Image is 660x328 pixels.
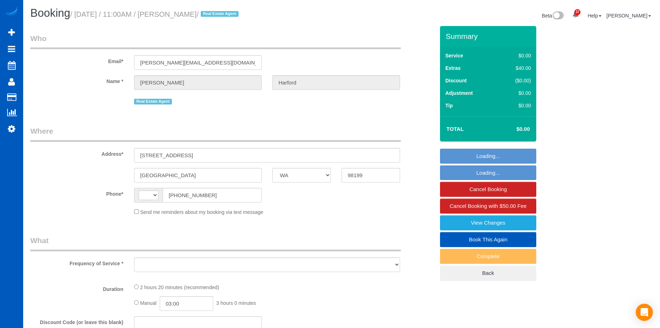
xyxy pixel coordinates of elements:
div: $40.00 [500,65,531,72]
span: / [196,10,241,18]
label: Address* [25,148,129,158]
label: Adjustment [445,89,473,97]
label: Discount [445,77,467,84]
label: Frequency of Service * [25,257,129,267]
input: Email* [134,55,262,70]
input: City* [134,168,262,183]
a: Help [588,13,602,19]
label: Phone* [25,188,129,198]
a: [PERSON_NAME] [607,13,651,19]
img: Automaid Logo [4,7,19,17]
span: Booking [30,7,70,19]
a: 37 [569,7,583,23]
label: Name * [25,75,129,85]
div: $0.00 [500,102,531,109]
a: Book This Again [440,232,536,247]
input: First Name* [134,75,262,90]
h4: $0.00 [495,126,530,132]
strong: Total [446,126,464,132]
label: Tip [445,102,453,109]
div: $0.00 [500,52,531,59]
div: Open Intercom Messenger [636,304,653,321]
a: View Changes [440,215,536,230]
a: Cancel Booking [440,182,536,197]
small: / [DATE] / 11:00AM / [PERSON_NAME] [70,10,241,18]
span: Real Estate Agent [201,11,239,17]
h3: Summary [446,32,533,40]
a: Back [440,266,536,281]
legend: Who [30,33,401,49]
label: Discount Code (or leave this blank) [25,316,129,326]
span: 2 hours 20 minutes (recommended) [140,285,219,290]
span: 3 hours 0 minutes [216,300,256,306]
input: Zip Code* [342,168,400,183]
span: Real Estate Agent [134,99,172,104]
img: New interface [552,11,564,21]
input: Last Name* [272,75,400,90]
div: ($0.00) [500,77,531,84]
a: Beta [542,13,564,19]
span: Manual [140,300,157,306]
input: Phone* [163,188,262,203]
span: 37 [574,9,580,15]
label: Service [445,52,463,59]
div: $0.00 [500,89,531,97]
span: Send me reminders about my booking via text message [140,209,264,215]
span: Cancel Booking with $50.00 Fee [450,203,527,209]
label: Email* [25,55,129,65]
a: Cancel Booking with $50.00 Fee [440,199,536,214]
label: Duration [25,283,129,293]
legend: Where [30,126,401,142]
legend: What [30,235,401,251]
label: Extras [445,65,461,72]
